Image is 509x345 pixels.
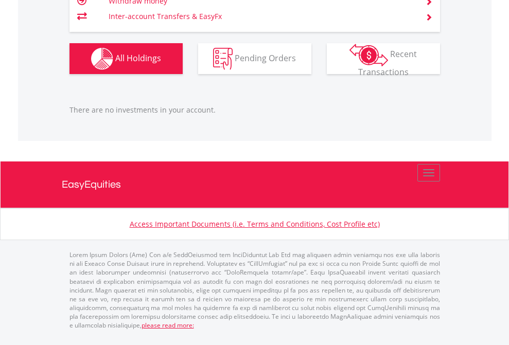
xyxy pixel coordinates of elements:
[62,161,448,208] a: EasyEquities
[69,43,183,74] button: All Holdings
[198,43,311,74] button: Pending Orders
[235,52,296,63] span: Pending Orders
[69,250,440,330] p: Lorem Ipsum Dolors (Ame) Con a/e SeddOeiusmod tem InciDiduntut Lab Etd mag aliquaen admin veniamq...
[91,48,113,70] img: holdings-wht.png
[327,43,440,74] button: Recent Transactions
[349,44,388,66] img: transactions-zar-wht.png
[142,321,194,330] a: please read more:
[213,48,233,70] img: pending_instructions-wht.png
[109,9,413,24] td: Inter-account Transfers & EasyFx
[69,105,440,115] p: There are no investments in your account.
[115,52,161,63] span: All Holdings
[130,219,380,229] a: Access Important Documents (i.e. Terms and Conditions, Cost Profile etc)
